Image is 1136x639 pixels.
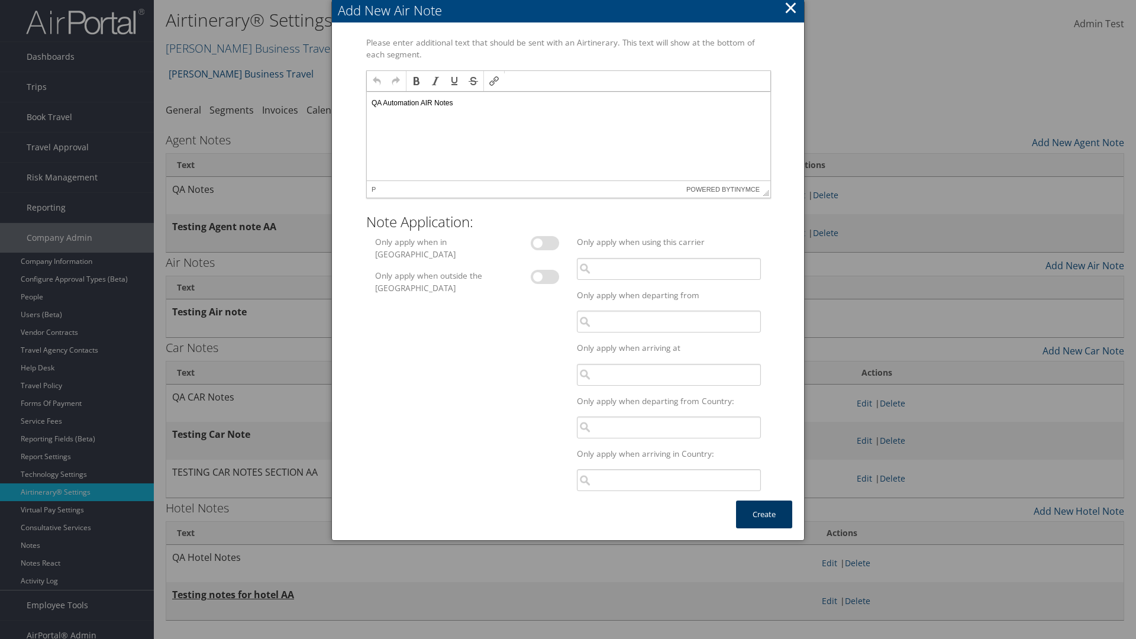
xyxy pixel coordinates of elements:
[367,92,770,180] iframe: Rich Text Area. Press ALT-F9 for menu. Press ALT-F10 for toolbar. Press ALT-0 for help
[370,236,499,260] label: Only apply when in [GEOGRAPHIC_DATA]
[387,72,405,90] div: Redo
[408,72,425,90] div: Bold
[446,72,463,90] div: Underline
[427,72,444,90] div: Italic
[572,289,766,301] label: Only apply when departing from
[464,72,482,90] div: Strikethrough
[372,186,376,193] div: p
[686,181,760,198] span: Powered by
[362,37,774,61] label: Please enter additional text that should be sent with an Airtinerary. This text will show at the ...
[736,501,792,528] button: Create
[572,448,766,460] label: Only apply when arriving in Country:
[338,1,804,20] div: Add New Air Note
[731,186,760,193] a: tinymce
[485,72,503,90] div: Insert/edit link
[370,270,499,294] label: Only apply when outside the [GEOGRAPHIC_DATA]
[572,236,766,248] label: Only apply when using this carrier
[572,342,766,354] label: Only apply when arriving at
[368,72,386,90] div: Undo
[366,212,770,232] h2: Note Application:
[572,395,766,407] label: Only apply when departing from Country:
